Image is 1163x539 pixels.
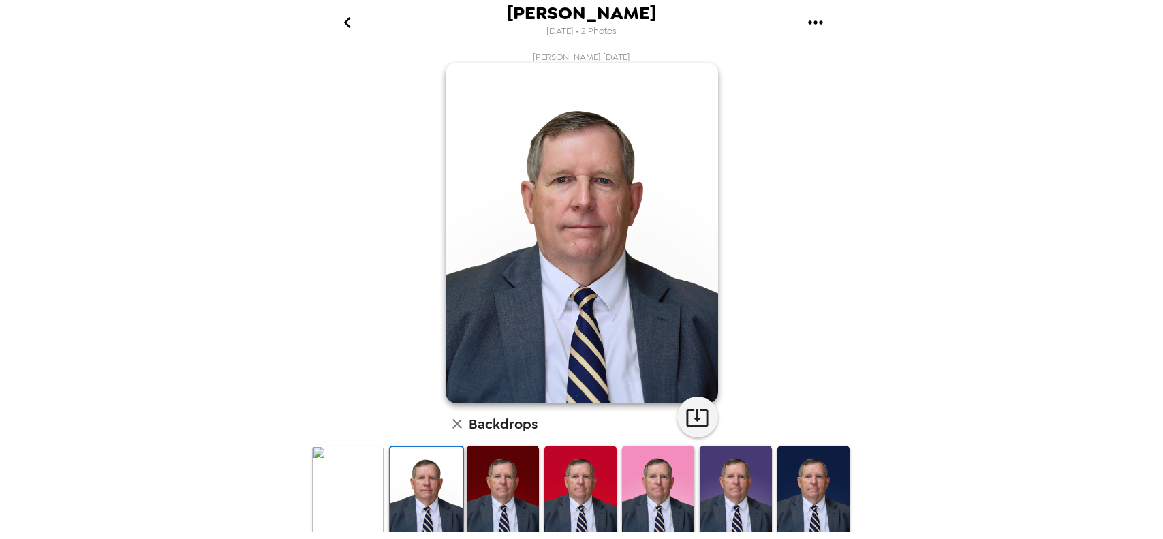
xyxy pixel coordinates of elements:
span: [PERSON_NAME] [507,4,656,22]
span: [DATE] • 2 Photos [546,22,617,41]
img: Original [312,446,384,536]
span: [PERSON_NAME] , [DATE] [533,51,630,63]
h6: Backdrops [469,413,538,435]
img: user [446,63,718,403]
